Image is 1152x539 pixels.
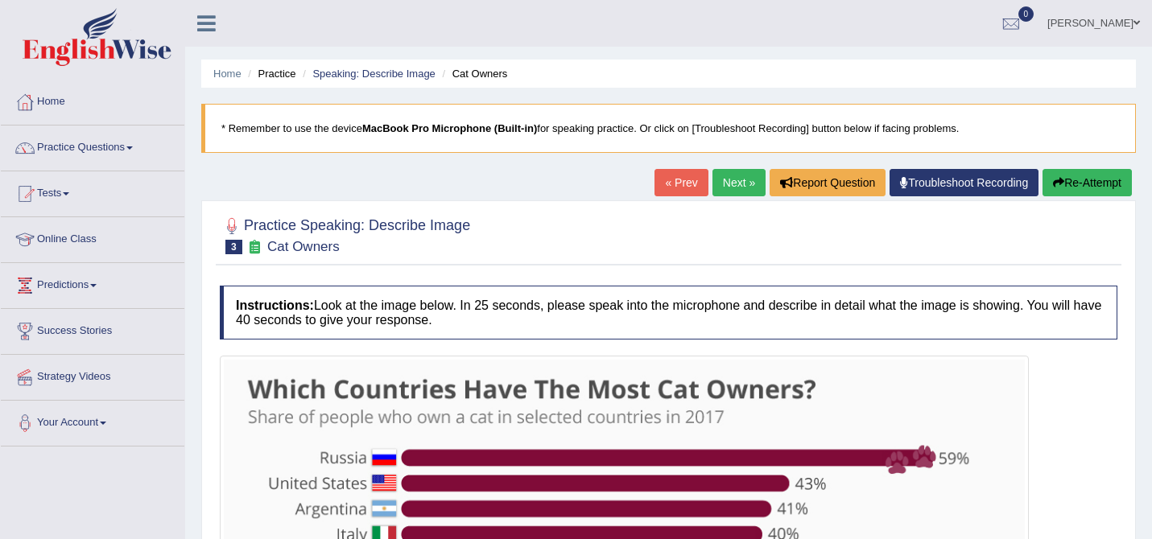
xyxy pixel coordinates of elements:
[1,401,184,441] a: Your Account
[712,169,766,196] a: Next »
[1,309,184,349] a: Success Stories
[312,68,435,80] a: Speaking: Describe Image
[244,66,295,81] li: Practice
[236,298,314,312] b: Instructions:
[267,239,340,254] small: Cat Owners
[1043,169,1132,196] button: Re-Attempt
[225,240,242,254] span: 3
[438,66,507,81] li: Cat Owners
[220,214,470,254] h2: Practice Speaking: Describe Image
[1,80,184,120] a: Home
[1,355,184,395] a: Strategy Videos
[654,169,708,196] a: « Prev
[1,125,184,166] a: Practice Questions
[1018,6,1034,22] span: 0
[362,122,537,134] b: MacBook Pro Microphone (Built-in)
[1,263,184,303] a: Predictions
[890,169,1038,196] a: Troubleshoot Recording
[770,169,886,196] button: Report Question
[201,104,1136,153] blockquote: * Remember to use the device for speaking practice. Or click on [Troubleshoot Recording] button b...
[1,171,184,212] a: Tests
[1,217,184,257] a: Online Class
[213,68,242,80] a: Home
[246,240,263,255] small: Exam occurring question
[220,286,1117,339] h4: Look at the image below. In 25 seconds, please speak into the microphone and describe in detail w...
